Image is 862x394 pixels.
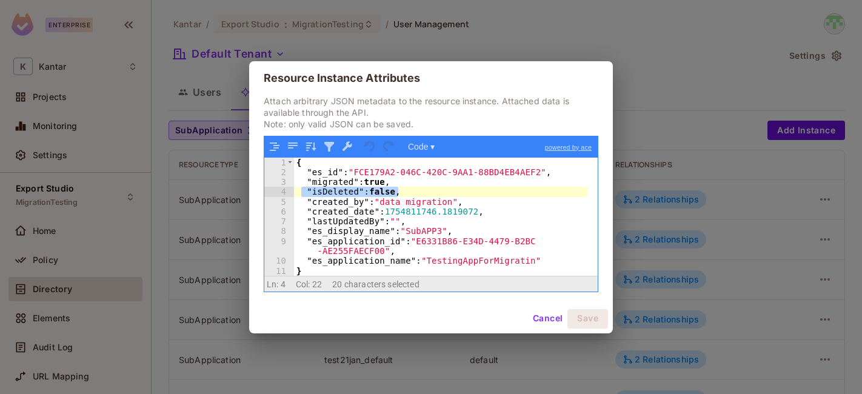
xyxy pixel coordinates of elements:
a: powered by ace [539,136,598,158]
button: Code ▾ [404,139,439,155]
div: 5 [264,197,294,207]
div: 10 [264,256,294,265]
button: Save [567,309,608,329]
div: 8 [264,226,294,236]
button: Repair JSON: fix quotes and escape characters, remove comments and JSONP notation, turn JavaScrip... [339,139,355,155]
div: 6 [264,207,294,216]
span: characters selected [344,279,419,289]
span: 20 [332,279,342,289]
span: 22 [312,279,322,289]
div: 3 [264,177,294,187]
span: 4 [281,279,286,289]
span: Col: [296,279,310,289]
h2: Resource Instance Attributes [249,61,613,95]
div: 1 [264,158,294,167]
div: 9 [264,236,294,256]
button: Undo last action (Ctrl+Z) [363,139,378,155]
button: Cancel [528,309,567,329]
div: 7 [264,216,294,226]
div: 4 [264,187,294,196]
button: Compact JSON data, remove all whitespaces (Ctrl+Shift+I) [285,139,301,155]
div: 11 [264,266,294,276]
span: Ln: [267,279,278,289]
button: Redo (Ctrl+Shift+Z) [381,139,396,155]
p: Attach arbitrary JSON metadata to the resource instance. Attached data is available through the A... [264,95,598,130]
button: Filter, sort, or transform contents [321,139,337,155]
button: Sort contents [303,139,319,155]
div: 2 [264,167,294,177]
button: Format JSON data, with proper indentation and line feeds (Ctrl+I) [267,139,282,155]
